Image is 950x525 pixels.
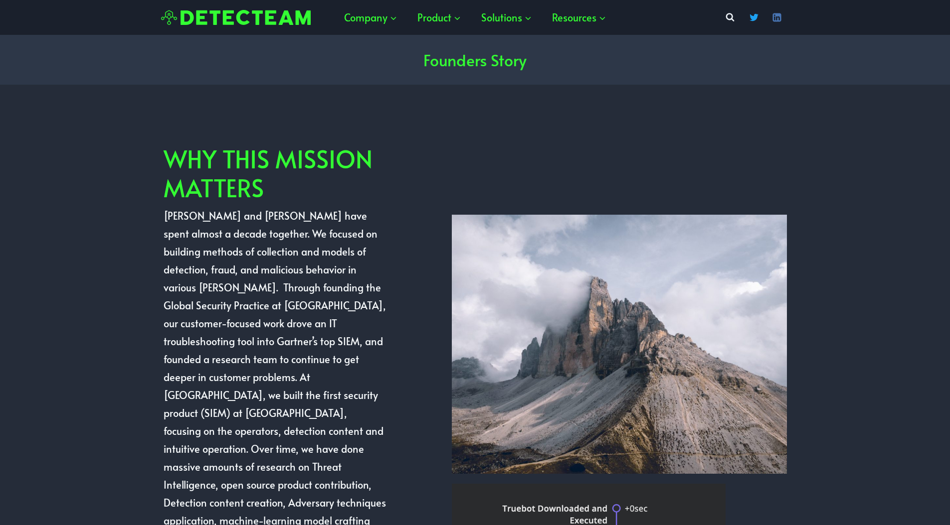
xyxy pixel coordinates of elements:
[344,8,397,26] span: Company
[744,7,764,27] a: Twitter
[767,7,787,27] a: Linkedin
[481,8,532,26] span: Solutions
[552,8,606,26] span: Resources
[334,2,407,32] a: Company
[471,2,542,32] a: Solutions
[423,48,527,72] h1: Founders Story
[407,2,471,32] a: Product
[721,8,739,26] button: View Search Form
[542,2,616,32] a: Resources
[334,2,616,32] nav: Primary Navigation
[164,144,386,202] h2: Why This mission matters
[417,8,461,26] span: Product
[161,10,311,25] img: Detecteam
